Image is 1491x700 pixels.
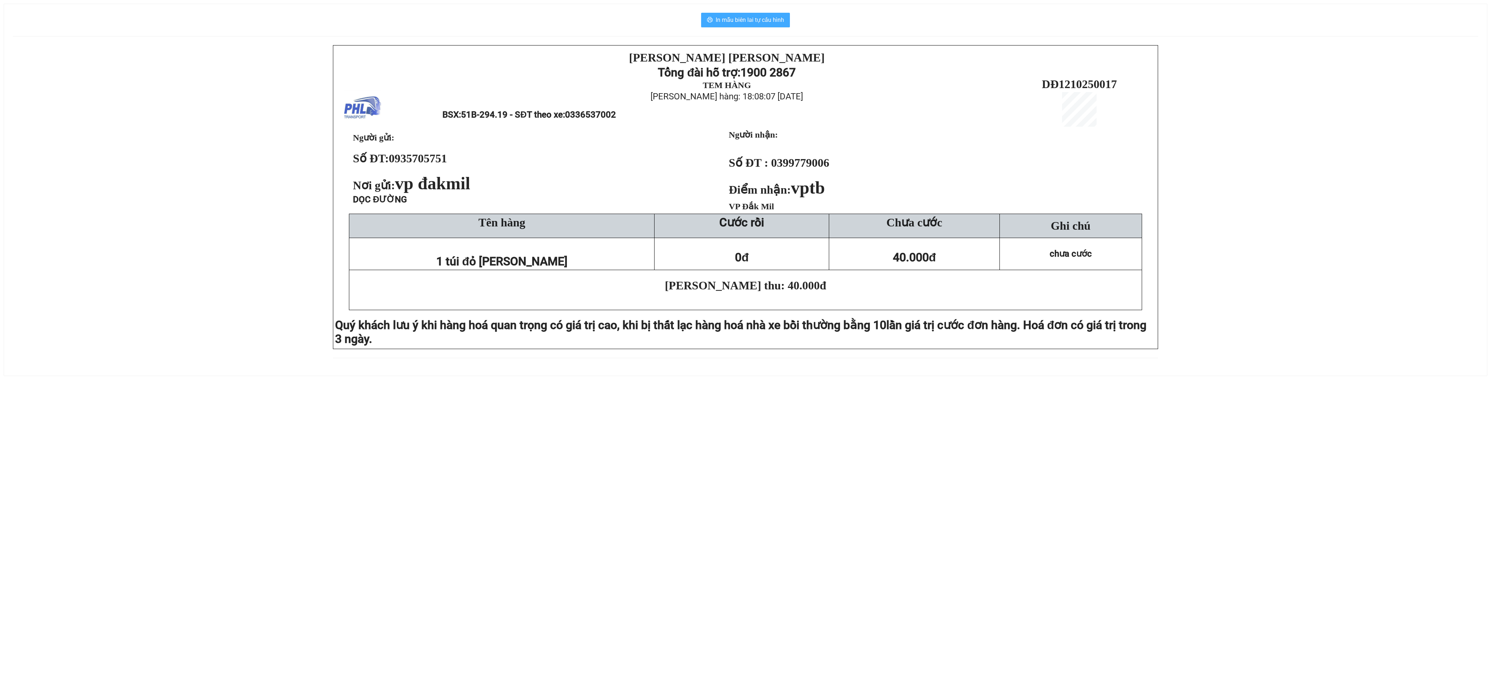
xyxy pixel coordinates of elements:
span: 51B-294.19 - SĐT theo xe: [461,110,616,120]
span: printer [707,17,713,24]
span: Chưa cước [886,216,942,229]
strong: Số ĐT : [729,156,768,169]
strong: 1900 2867 [740,66,796,79]
span: vp đakmil [395,174,470,193]
strong: Người nhận: [729,130,778,139]
strong: [PERSON_NAME] [PERSON_NAME] [629,51,825,64]
span: [PERSON_NAME] thu: 40.000đ [665,279,826,292]
span: Tên hàng [478,216,525,229]
span: Ghi chú [1051,219,1090,232]
span: 0336537002 [565,110,616,120]
span: DĐ1210250017 [1042,78,1117,91]
span: 0935705751 [389,152,447,165]
span: Người gửi: [353,133,394,142]
span: Nơi gửi: [353,179,473,192]
span: 0đ [735,250,749,264]
span: 1 túi đỏ [PERSON_NAME] [436,254,568,268]
img: logo [344,90,381,127]
strong: Số ĐT: [353,152,447,165]
strong: Điểm nhận: [729,183,825,196]
span: chưa cước [1050,249,1092,259]
strong: Tổng đài hỗ trợ: [658,66,740,79]
span: Quý khách lưu ý khi hàng hoá quan trọng có giá trị cao, khi bị thất lạc hàng hoá nhà xe bồi thườn... [335,318,886,332]
span: VP Đắk Mil [729,202,774,211]
span: lần giá trị cước đơn hàng. Hoá đơn có giá trị trong 3 ngày. [335,318,1146,346]
span: 40.000đ [893,250,936,264]
span: BSX: [442,110,616,120]
span: 0399779006 [771,156,829,169]
span: [PERSON_NAME] hàng: 18:08:07 [DATE] [651,91,803,102]
span: vptb [791,178,825,197]
span: In mẫu biên lai tự cấu hình [716,15,784,24]
button: printerIn mẫu biên lai tự cấu hình [701,13,790,27]
strong: Cước rồi [719,215,764,229]
span: DỌC ĐƯỜNG [353,194,407,205]
strong: TEM HÀNG [703,80,751,90]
